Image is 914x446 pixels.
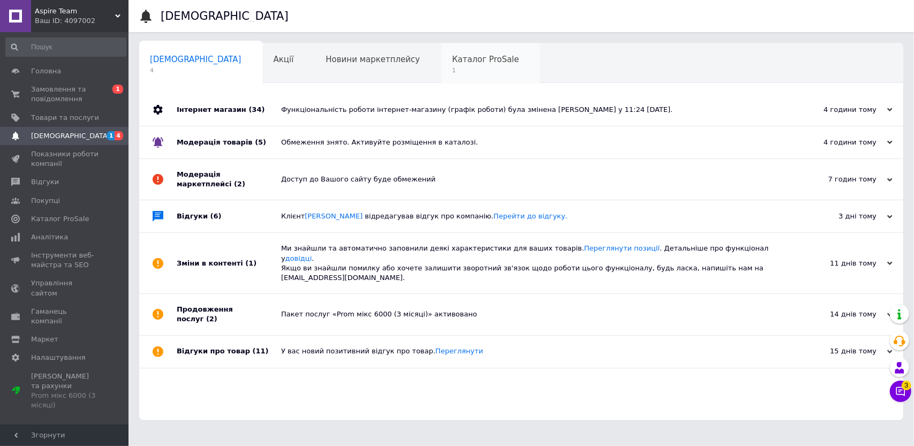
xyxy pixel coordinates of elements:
[177,336,281,368] div: Відгуки про товар
[161,10,289,22] h1: [DEMOGRAPHIC_DATA]
[281,138,785,147] div: Обмеження знято. Активуйте розміщення в каталозі.
[785,138,893,147] div: 4 години тому
[177,294,281,335] div: Продовження послуг
[31,177,59,187] span: Відгуки
[31,196,60,206] span: Покупці
[274,55,294,64] span: Акції
[890,381,911,402] button: Чат з покупцем3
[177,94,281,126] div: Інтернет магазин
[177,233,281,293] div: Зміни в контенті
[785,259,893,268] div: 11 днів тому
[305,212,362,220] a: [PERSON_NAME]
[31,372,99,411] span: [PERSON_NAME] та рахунки
[112,85,123,94] span: 1
[31,353,86,362] span: Налаштування
[206,315,217,323] span: (2)
[785,105,893,115] div: 4 години тому
[31,214,89,224] span: Каталог ProSale
[285,254,312,262] a: довідці
[150,66,241,74] span: 4
[31,113,99,123] span: Товари та послуги
[785,346,893,356] div: 15 днів тому
[281,105,785,115] div: Функціональність роботи інтернет-магазину (графік роботи) була змінена [PERSON_NAME] у 11:24 [DATE].
[31,66,61,76] span: Головна
[234,180,245,188] span: (2)
[107,131,115,140] span: 1
[31,85,99,104] span: Замовлення та повідомлення
[584,244,660,252] a: Переглянути позиції
[255,138,266,146] span: (5)
[5,37,126,57] input: Пошук
[31,391,99,410] div: Prom мікс 6000 (3 місяці)
[785,309,893,319] div: 14 днів тому
[150,55,241,64] span: [DEMOGRAPHIC_DATA]
[177,126,281,158] div: Модерація товарів
[281,244,785,283] div: Ми знайшли та автоматично заповнили деякі характеристики для ваших товарів. . Детальніше про функ...
[281,212,568,220] span: Клієнт
[452,55,519,64] span: Каталог ProSale
[245,259,256,267] span: (1)
[210,212,222,220] span: (6)
[452,66,519,74] span: 1
[281,175,785,184] div: Доступ до Вашого сайту буде обмежений
[115,131,123,140] span: 4
[31,131,110,141] span: [DEMOGRAPHIC_DATA]
[281,309,785,319] div: Пакет послуг «Prom мікс 6000 (3 місяці)» активовано
[253,347,269,355] span: (11)
[494,212,568,220] a: Перейти до відгуку.
[326,55,420,64] span: Новини маркетплейсу
[281,346,785,356] div: У вас новий позитивний відгук про товар.
[31,307,99,326] span: Гаманець компанії
[31,149,99,169] span: Показники роботи компанії
[435,347,483,355] a: Переглянути
[785,211,893,221] div: 3 дні тому
[31,278,99,298] span: Управління сайтом
[902,381,911,390] span: 3
[31,232,68,242] span: Аналітика
[35,16,129,26] div: Ваш ID: 4097002
[365,212,568,220] span: відредагував відгук про компанію.
[177,200,281,232] div: Відгуки
[177,159,281,200] div: Модерація маркетплейсі
[31,251,99,270] span: Інструменти веб-майстра та SEO
[248,105,265,114] span: (34)
[31,335,58,344] span: Маркет
[785,175,893,184] div: 7 годин тому
[35,6,115,16] span: Aspire Team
